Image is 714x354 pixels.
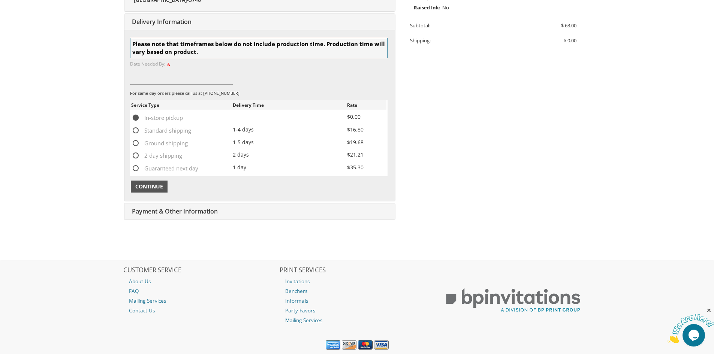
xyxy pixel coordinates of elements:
label: Date Needed By: [130,61,172,67]
span: $ 0.00 [564,37,576,44]
div: 1-4 days [233,125,347,134]
a: FAQ [123,286,278,296]
a: Mailing Services [280,315,435,325]
span: Delivery Information [130,18,192,26]
img: MasterCard [358,340,373,350]
a: Mailing Services [123,296,278,306]
img: Discover [342,340,356,350]
img: pc_icon_required.gif [167,63,170,66]
a: About Us [123,276,278,286]
div: For same day orders please call us at [PHONE_NUMBER] [130,90,388,96]
span: Subtotal: [410,22,430,29]
iframe: chat widget [668,307,714,343]
span: 2 day shipping [131,151,182,160]
div: 1-5 days [233,138,347,146]
div: $16.80 [347,125,385,134]
span: Standard shipping [131,126,191,135]
div: Rate [347,102,385,109]
div: Delivery Time [233,102,347,109]
div: Service Type [131,102,233,109]
a: Invitations [280,276,435,286]
div: 2 days [233,151,347,159]
span: Payment & Other Information [130,207,218,215]
div: Please note that timeframes below do not include production time. Production time will vary based... [130,38,388,58]
span: Ground shipping [131,139,188,148]
div: 1 day [233,163,347,172]
a: Informals [280,296,435,306]
img: BP Print Group [436,282,591,319]
span: Shipping: [410,37,431,44]
img: Visa [374,340,389,350]
img: American Express [326,340,340,350]
a: Benchers [280,286,435,296]
h2: CUSTOMER SERVICE [123,267,278,274]
div: $0.00 [347,113,385,121]
div: $35.30 [347,163,385,172]
button: Continue [131,181,168,193]
span: Guaranteed next day [131,164,198,173]
span: No [442,4,449,11]
div: $21.21 [347,151,385,159]
a: Contact Us [123,306,278,315]
div: $19.68 [347,138,385,146]
span: $ 63.00 [561,22,576,29]
span: Continue [135,183,163,190]
span: Raised Ink: [414,3,440,12]
a: Party Favors [280,306,435,315]
span: In-store pickup [131,113,183,122]
h2: PRINT SERVICES [280,267,435,274]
